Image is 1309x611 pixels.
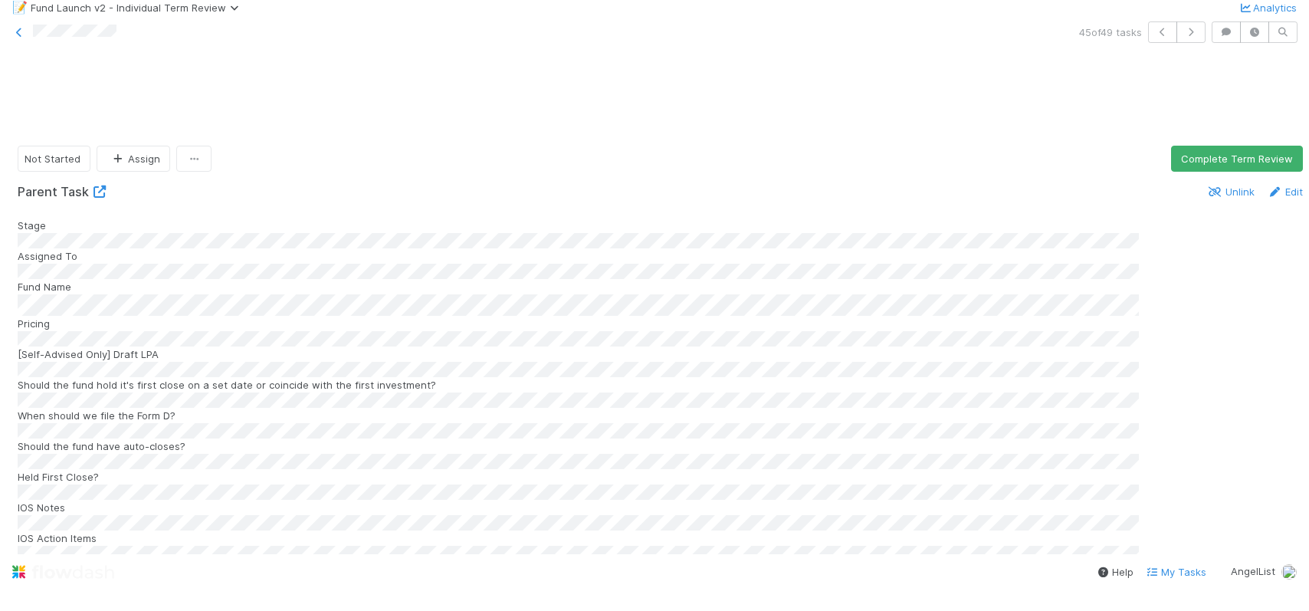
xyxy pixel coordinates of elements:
[18,279,1303,294] div: Fund Name
[97,146,170,172] button: Assign
[1207,186,1255,198] a: Unlink
[1171,146,1303,172] button: Complete Term Review
[1231,565,1275,577] span: AngelList
[18,500,1303,515] div: IOS Notes
[18,316,1303,331] div: Pricing
[31,2,244,14] span: Fund Launch v2 - Individual Term Review
[1267,186,1303,198] a: Edit
[18,469,1303,485] div: Held First Close?
[18,347,1303,362] div: [Self-Advised Only] Draft LPA
[18,218,1303,233] div: Stage
[1238,2,1297,14] a: Analytics
[25,153,80,165] span: Not Started
[12,1,28,14] span: 📝
[18,185,107,200] h5: Parent Task
[1146,566,1206,578] span: My Tasks
[1079,25,1142,40] span: 45 of 49 tasks
[18,531,1303,546] div: IOS Action Items
[1146,564,1206,580] a: My Tasks
[1097,564,1133,580] div: Help
[18,377,1303,393] div: Should the fund hold it's first close on a set date or coincide with the first investment?
[1281,564,1297,580] img: avatar_ba22fd42-677f-4b89-aaa3-073be741e398.png
[18,408,1303,423] div: When should we file the Form D?
[18,248,1303,264] div: Assigned To
[12,559,114,585] img: logo-inverted-e16ddd16eac7371096b0.svg
[18,439,1303,454] div: Should the fund have auto-closes?
[18,146,90,172] button: Not Started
